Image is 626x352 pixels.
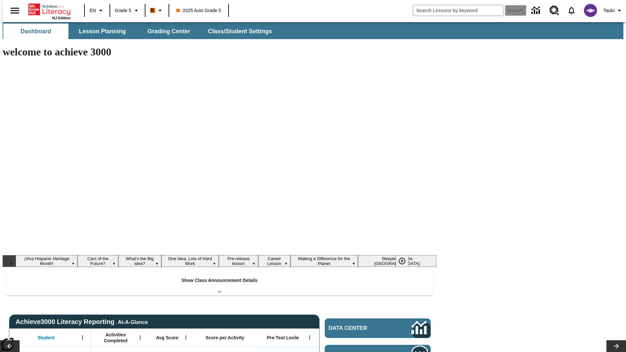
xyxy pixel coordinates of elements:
div: Show Class Announcement Details [6,273,433,296]
button: Slide 1 ¡Viva Hispanic Heritage Month! [16,255,78,267]
span: Data Center [329,325,390,331]
button: Slide 7 Making a Difference for the Planet [291,255,358,267]
a: Notifications [563,2,580,19]
button: Pause [395,255,409,267]
button: Open Menu [305,333,315,343]
a: Resource Center, Will open in new tab [545,2,563,19]
span: Pre-Test Lexile [267,335,299,341]
button: Slide 6 Career Lesson [258,255,290,267]
div: Pause [395,255,415,267]
a: Home [28,3,71,16]
div: At-A-Glance [118,318,148,325]
img: avatar image [584,4,597,17]
button: Slide 3 What's the Big Idea? [118,255,161,267]
span: Score per Activity [206,335,245,341]
span: Tauto [604,7,615,14]
button: Open Menu [181,333,191,343]
h1: welcome to achieve 3000 [3,46,436,58]
span: B [151,6,154,14]
button: Language: EN, Select a language [87,5,108,16]
button: Slide 5 Pre-release lesson [219,255,258,267]
div: SubNavbar [3,23,278,39]
a: Data Center [325,318,431,338]
span: NJ Edition [52,16,71,20]
span: EN [90,7,96,14]
button: Lesson Planning [70,23,135,39]
input: search field [413,5,503,16]
button: Class/Student Settings [203,23,277,39]
button: Lesson carousel, Next [606,340,626,352]
button: Dashboard [3,23,68,39]
p: Show Class Announcement Details [181,277,258,284]
span: 2025 Auto Grade 5 [176,7,221,14]
button: Grade: Grade 5, Select a grade [112,5,143,16]
button: Slide 4 One Idea, Lots of Hard Work [161,255,219,267]
button: Slide 8 Sleepless in the Animal Kingdom [358,255,436,267]
button: Grading Center [136,23,201,39]
button: Boost Class color is orange. Change class color [147,5,167,16]
button: Open side menu [5,1,24,20]
button: Profile/Settings [601,5,626,16]
div: Home [28,2,71,20]
span: Grade 5 [115,7,131,14]
button: Open Menu [78,333,87,343]
span: Avg Score [156,335,178,341]
button: Select a new avatar [580,2,601,19]
span: Activities Completed [94,332,137,344]
div: SubNavbar [3,22,623,39]
button: Slide 2 Cars of the Future? [78,255,118,267]
span: Achieve3000 Literacy Reporting [16,318,148,326]
button: Open Menu [135,333,145,343]
span: Student [37,335,54,341]
a: Data Center [528,2,545,20]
